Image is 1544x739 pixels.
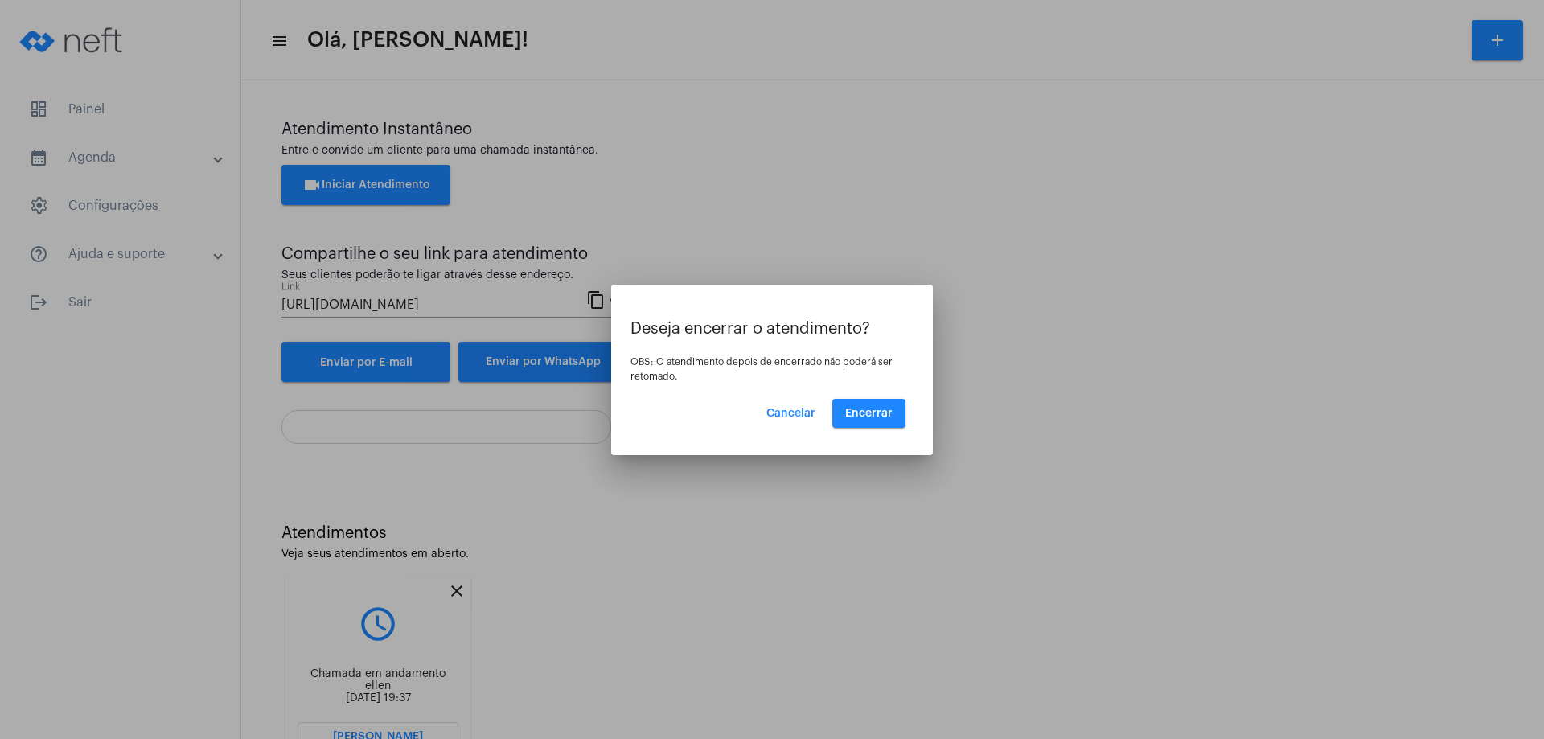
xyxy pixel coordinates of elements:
span: Cancelar [766,408,815,419]
button: Cancelar [754,399,828,428]
p: Deseja encerrar o atendimento? [630,320,914,338]
span: Encerrar [845,408,893,419]
button: Encerrar [832,399,905,428]
span: OBS: O atendimento depois de encerrado não poderá ser retomado. [630,357,893,381]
